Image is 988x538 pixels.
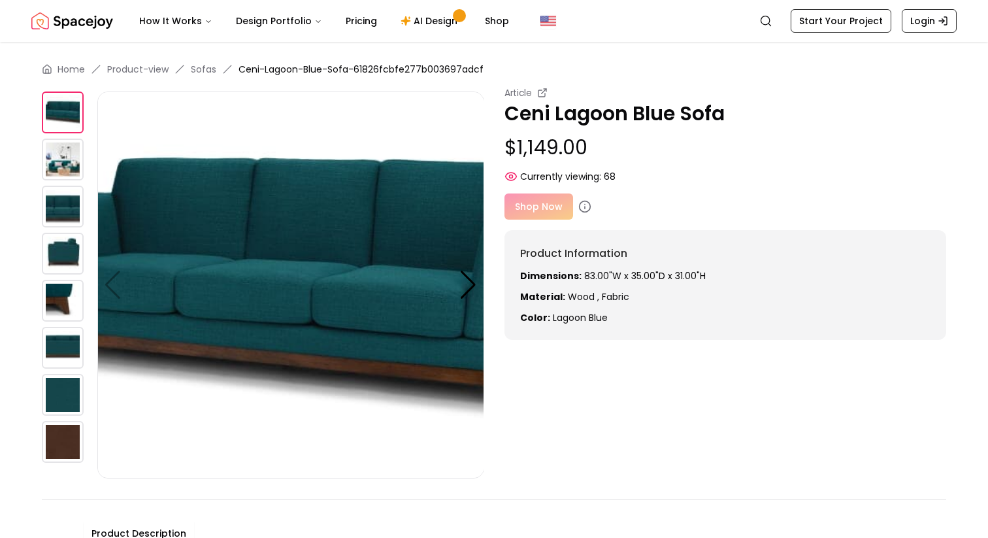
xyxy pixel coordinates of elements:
[390,8,472,34] a: AI Design
[604,170,616,183] span: 68
[31,8,113,34] a: Spacejoy
[97,92,484,479] img: https://storage.googleapis.com/spacejoy-main/assets/61826fcbfe277b003697adcf/product_0_1ofmid3m6mje
[42,139,84,180] img: https://storage.googleapis.com/spacejoy-main/assets/61826fcbfe277b003697adcf/product_1_kgmknob6ejb
[335,8,387,34] a: Pricing
[520,246,930,261] h6: Product Information
[504,86,532,99] small: Article
[520,311,550,324] strong: Color:
[42,421,84,463] img: https://storage.googleapis.com/spacejoy-main/assets/61826fcbfe277b003697adcf/product_2_pe8k1p0n2998
[504,136,946,160] p: $1,149.00
[191,63,216,76] a: Sofas
[129,8,519,34] nav: Main
[902,9,957,33] a: Login
[520,290,565,303] strong: Material:
[540,13,556,29] img: United States
[791,9,891,33] a: Start Your Project
[504,102,946,126] p: Ceni Lagoon Blue Sofa
[553,311,608,324] span: lagoon blue
[42,233,84,275] img: https://storage.googleapis.com/spacejoy-main/assets/61826fcbfe277b003697adcf/product_3_glilb0g1647
[107,63,169,76] a: Product-view
[568,290,629,303] span: Wood , Fabric
[520,170,601,183] span: Currently viewing:
[129,8,223,34] button: How It Works
[42,63,946,76] nav: breadcrumb
[239,63,484,76] span: Ceni-Lagoon-Blue-Sofa-61826fcbfe277b003697adcf
[42,186,84,227] img: https://storage.googleapis.com/spacejoy-main/assets/61826fcbfe277b003697adcf/product_2_0g2akpd8m3bn
[58,63,85,76] a: Home
[474,8,519,34] a: Shop
[42,327,84,369] img: https://storage.googleapis.com/spacejoy-main/assets/61826fcbfe277b003697adcf/product_0_kmhpldo0j73f
[520,269,582,282] strong: Dimensions:
[31,8,113,34] img: Spacejoy Logo
[225,8,333,34] button: Design Portfolio
[42,92,84,133] img: https://storage.googleapis.com/spacejoy-main/assets/61826fcbfe277b003697adcf/product_0_1ofmid3m6mje
[520,269,930,282] p: 83.00"W x 35.00"D x 31.00"H
[42,280,84,322] img: https://storage.googleapis.com/spacejoy-main/assets/61826fcbfe277b003697adcf/product_6_l7il6fhn6cb
[42,374,84,416] img: https://storage.googleapis.com/spacejoy-main/assets/61826fcbfe277b003697adcf/product_1_i19hlge0j45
